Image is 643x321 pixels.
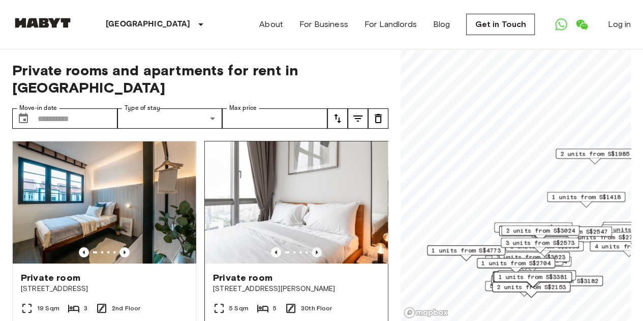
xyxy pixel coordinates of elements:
[327,108,348,129] button: tune
[501,238,579,253] div: Map marker
[368,108,388,129] button: tune
[498,270,576,286] div: Map marker
[505,241,584,257] div: Map marker
[312,247,322,257] button: Previous image
[552,192,621,201] span: 1 units from S$1418
[493,256,571,272] div: Map marker
[499,226,580,242] div: Map marker
[485,281,563,297] div: Map marker
[498,272,567,281] span: 1 units from S$3381
[299,18,348,31] a: For Business
[489,281,559,290] span: 5 units from S$1680
[119,247,130,257] button: Previous image
[13,108,34,129] button: Choose date
[229,104,257,112] label: Max price
[560,149,629,158] span: 2 units from S$1985
[466,14,535,35] a: Get in Touch
[529,276,598,285] span: 1 units from S$3182
[556,149,634,164] div: Map marker
[12,62,388,96] span: Private rooms and apartments for rent in [GEOGRAPHIC_DATA]
[84,304,87,313] span: 3
[259,18,283,31] a: About
[271,247,281,257] button: Previous image
[499,223,568,232] span: 3 units from S$1985
[125,104,160,112] label: Type of stay
[37,304,59,313] span: 19 Sqm
[571,14,592,35] a: Open WeChat
[213,284,380,294] span: [STREET_ADDRESS][PERSON_NAME]
[433,18,450,31] a: Blog
[492,252,570,268] div: Map marker
[481,258,550,268] span: 1 units from S$2704
[13,141,196,264] img: Marketing picture of unit SG-01-027-006-02
[21,284,188,294] span: [STREET_ADDRESS]
[348,108,368,129] button: tune
[538,227,607,236] span: 1 units from S$2547
[229,304,249,313] span: 5 Sqm
[213,272,272,284] span: Private room
[494,272,572,287] div: Map marker
[432,246,501,255] span: 1 units from S$4773
[427,245,505,261] div: Map marker
[496,252,565,261] span: 3 units from S$3623
[477,258,555,274] div: Map marker
[501,225,579,241] div: Map marker
[506,226,575,235] span: 2 units from S$3024
[79,247,89,257] button: Previous image
[21,272,80,284] span: Private room
[364,18,417,31] a: For Landlords
[492,282,570,298] div: Map marker
[112,304,140,313] span: 2nd Floor
[534,226,612,242] div: Map marker
[551,14,571,35] a: Open WhatsApp
[404,307,448,318] a: Mapbox logo
[525,276,603,291] div: Map marker
[19,104,57,112] label: Move-in date
[491,275,569,291] div: Map marker
[502,271,571,280] span: 1 units from S$4200
[12,18,73,28] img: Habyt
[106,18,191,31] p: [GEOGRAPHIC_DATA]
[608,18,631,31] a: Log in
[273,304,277,313] span: 5
[493,272,571,287] div: Map marker
[494,222,572,238] div: Map marker
[301,304,332,313] span: 30th Floor
[547,192,625,208] div: Map marker
[205,141,388,264] img: Marketing picture of unit SG-01-113-001-05
[505,238,574,247] span: 3 units from S$2573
